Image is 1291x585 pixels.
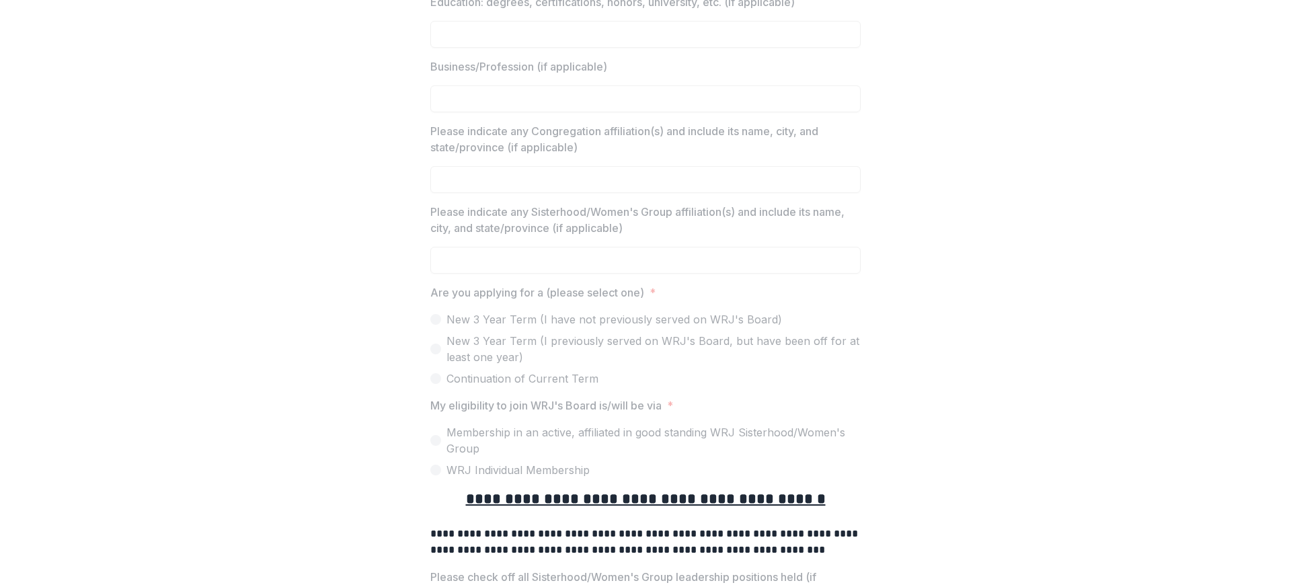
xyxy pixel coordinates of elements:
p: Are you applying for a (please select one) [430,284,644,301]
p: My eligibility to join WRJ's Board is/will be via [430,397,662,414]
span: Membership in an active, affiliated in good standing WRJ Sisterhood/Women's Group [446,424,861,457]
span: New 3 Year Term (I have not previously served on WRJ's Board) [446,311,782,327]
p: Please indicate any Congregation affiliation(s) and include its name, city, and state/province (i... [430,123,853,155]
p: Please indicate any Sisterhood/Women's Group affiliation(s) and include its name, city, and state... [430,204,853,236]
span: New 3 Year Term (I previously served on WRJ's Board, but have been off for at least one year) [446,333,861,365]
span: Continuation of Current Term [446,370,598,387]
span: WRJ Individual Membership [446,462,590,478]
p: Business/Profession (if applicable) [430,58,607,75]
